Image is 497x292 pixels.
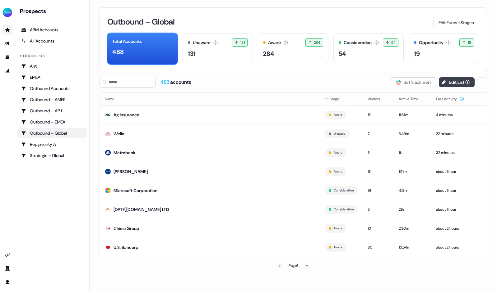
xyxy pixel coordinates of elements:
[112,38,142,45] div: Total Accounts
[17,61,87,71] a: Go to Ant
[325,96,358,102] div: Stage
[436,244,464,250] div: about 2 hours
[334,188,354,193] button: Consideration
[100,93,320,105] th: Name
[114,131,124,137] div: Wella
[114,206,169,213] div: [DATE][DOMAIN_NAME] LTD
[188,49,196,58] div: 131
[399,131,426,137] div: 3:49m
[436,131,464,137] div: 22 minutes
[368,168,389,175] div: 13
[399,225,426,231] div: 2:30m
[193,39,211,46] div: Unaware
[334,131,346,137] button: Unaware
[399,112,426,118] div: 11:24m
[2,250,12,260] a: Go to integrations
[391,39,396,46] span: 54
[21,97,83,103] div: Outbound – AMER
[112,47,124,56] div: 488
[334,207,354,212] button: Consideration
[21,85,83,92] div: Outbound Accounts
[339,49,346,58] div: 54
[436,93,464,105] button: Last Activity
[17,72,87,82] a: Go to EMEA
[368,225,389,231] div: 10
[368,93,388,105] button: Visitors
[21,38,83,44] div: All Accounts
[20,53,44,59] div: Filtered lists
[21,27,83,33] div: ABM Accounts
[436,225,464,231] div: about 2 hours
[436,150,464,156] div: 32 minutes
[17,95,87,105] a: Go to Outbound – AMER
[334,112,342,118] button: Aware
[368,131,389,137] div: 7
[17,106,87,116] a: Go to Outbound – APJ
[21,74,83,80] div: EMEA
[399,168,426,175] div: 1:51m
[2,277,12,287] a: Go to profile
[160,79,170,85] span: 488
[114,168,148,175] div: [PERSON_NAME]
[368,244,389,250] div: 60
[368,206,389,213] div: 5
[114,187,157,194] div: Microsoft Corporation
[21,152,83,159] div: Strategic - Global
[334,245,342,250] button: Aware
[21,63,83,69] div: Ant
[160,79,191,86] div: accounts
[240,39,245,46] span: 131
[114,150,135,156] div: Metrobank
[436,206,464,213] div: about 1 hour
[344,39,372,46] div: Consideration
[368,187,389,194] div: 91
[289,263,298,269] div: Page 1
[2,38,12,48] a: Go to outbound experience
[368,112,389,118] div: 15
[114,112,139,118] div: Ag Insurance
[436,112,464,118] div: 4 minutes
[2,66,12,76] a: Go to attribution
[399,206,426,213] div: 29s
[399,93,426,105] button: Active Time
[368,150,389,156] div: 3
[334,169,342,174] button: Aware
[399,187,426,194] div: 4:13h
[436,187,464,194] div: about 1 hour
[20,7,87,15] div: Prospects
[21,108,83,114] div: Outbound – APJ
[2,25,12,35] a: Go to prospects
[314,39,320,46] span: 284
[391,77,436,87] button: Set Slack alert
[17,139,87,149] a: Go to Rep priority A
[21,119,83,125] div: Outbound – EMEA
[399,244,426,250] div: 10:54m
[439,77,475,87] button: Edit List (1)
[334,226,342,231] button: Aware
[419,39,444,46] div: Opportunity
[114,225,139,231] div: Chiesi Group
[21,130,83,136] div: Outbound – Global
[2,52,12,62] a: Go to templates
[17,36,87,46] a: All accounts
[17,117,87,127] a: Go to Outbound – EMEA
[268,39,281,46] div: Aware
[399,150,426,156] div: 11s
[2,263,12,273] a: Go to team
[21,141,83,147] div: Rep priority A
[17,150,87,160] a: Go to Strategic - Global
[17,25,87,35] a: ABM Accounts
[17,83,87,93] a: Go to Outbound Accounts
[436,168,464,175] div: about 1 hour
[114,244,138,250] div: U.S. Bancorp
[17,128,87,138] a: Go to Outbound – Global
[414,49,420,58] div: 19
[334,150,342,155] button: Aware
[433,17,479,28] button: Edit Funnel Stages
[107,18,174,26] h3: Outbound – Global
[263,49,274,58] div: 284
[468,39,471,46] span: 19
